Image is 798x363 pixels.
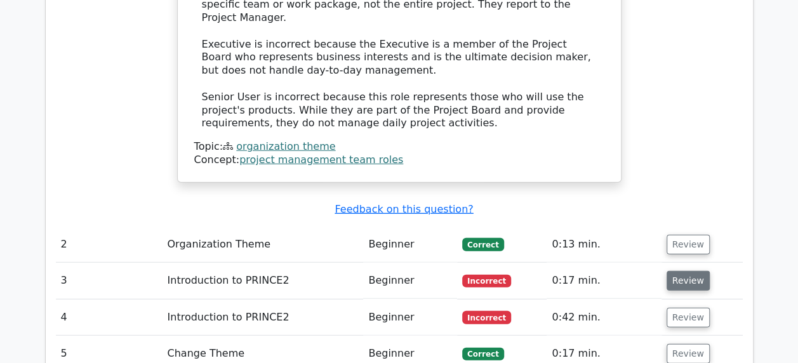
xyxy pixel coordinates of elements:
[236,140,335,152] a: organization theme
[56,300,163,336] td: 4
[462,311,511,324] span: Incorrect
[547,227,661,263] td: 0:13 min.
[363,227,457,263] td: Beginner
[462,238,503,251] span: Correct
[667,271,710,291] button: Review
[667,308,710,327] button: Review
[547,300,661,336] td: 0:42 min.
[462,348,503,360] span: Correct
[194,154,604,167] div: Concept:
[239,154,403,166] a: project management team roles
[363,263,457,299] td: Beginner
[667,235,710,254] button: Review
[363,300,457,336] td: Beginner
[162,300,363,336] td: Introduction to PRINCE2
[462,275,511,287] span: Incorrect
[335,203,473,215] a: Feedback on this question?
[56,227,163,263] td: 2
[547,263,661,299] td: 0:17 min.
[56,263,163,299] td: 3
[162,227,363,263] td: Organization Theme
[194,140,604,154] div: Topic:
[162,263,363,299] td: Introduction to PRINCE2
